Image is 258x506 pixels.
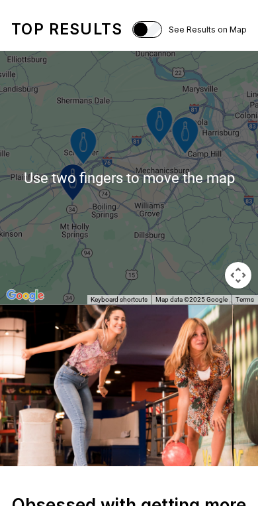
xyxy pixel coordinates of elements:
button: Keyboard shortcuts [91,295,148,304]
gmp-advanced-marker: Trindle Bowl [163,113,208,160]
span: Map data ©2025 Google [155,296,228,303]
gmp-advanced-marker: ABC West Lanes and Lounge [138,103,182,149]
a: Terms (opens in new tab) [236,296,254,303]
img: Google [3,287,47,304]
input: See Results on Map [132,21,162,38]
a: Open this area in Google Maps (opens a new window) [3,287,47,304]
button: Map camera controls [225,262,251,288]
span: See Results on Map [169,25,247,34]
div: Top results [11,20,122,38]
gmp-advanced-marker: Midway Bowling - Carlisle [51,160,95,207]
gmp-advanced-marker: Strike Zone Bowling Center [62,124,106,170]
